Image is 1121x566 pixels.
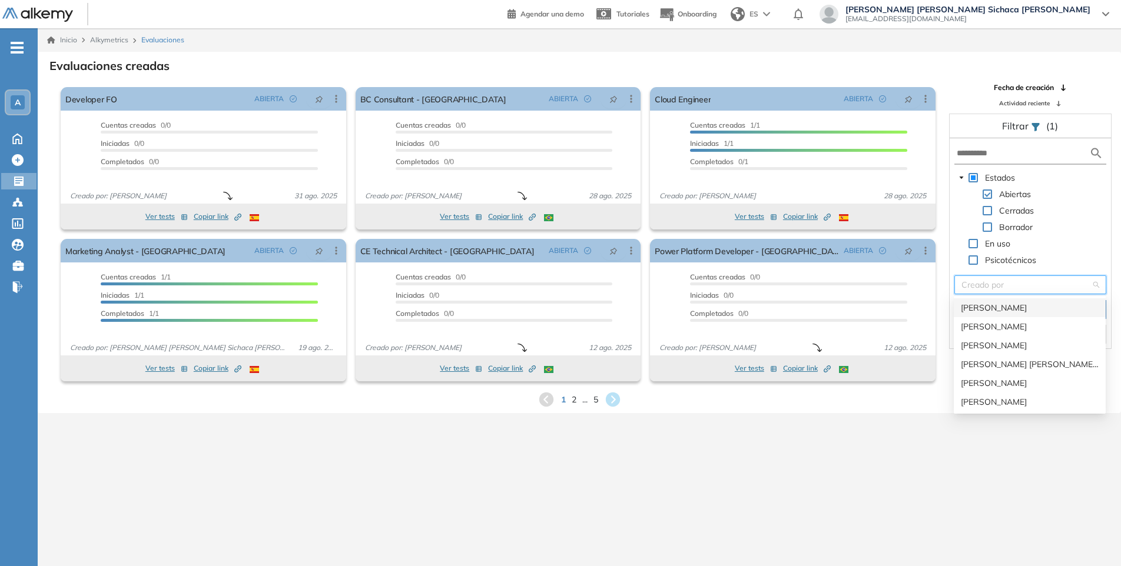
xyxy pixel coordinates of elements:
[690,157,748,166] span: 0/1
[983,171,1017,185] span: Estados
[584,191,636,201] span: 28 ago. 2025
[690,291,734,299] span: 0/0
[306,89,332,108] button: pushpin
[315,246,323,255] span: pushpin
[440,209,482,224] button: Ver tests
[145,209,188,224] button: Ver tests
[396,291,439,299] span: 0/0
[101,309,144,318] span: Completados
[65,87,117,111] a: Developer FO
[954,336,1106,355] div: Andrea Avila
[306,241,332,260] button: pushpin
[488,363,536,374] span: Copiar link
[360,342,466,353] span: Creado por: [PERSON_NAME]
[101,139,130,148] span: Iniciadas
[601,241,626,260] button: pushpin
[101,157,159,166] span: 0/0
[879,342,931,353] span: 12 ago. 2025
[145,361,188,375] button: Ver tests
[508,6,584,20] a: Agendar una demo
[194,209,241,224] button: Copiar link
[194,363,241,374] span: Copiar link
[549,94,578,104] span: ABIERTA
[783,211,831,222] span: Copiar link
[1046,119,1058,133] span: (1)
[488,209,536,224] button: Copiar link
[601,89,626,108] button: pushpin
[396,309,454,318] span: 0/0
[15,98,21,107] span: A
[731,7,745,21] img: world
[290,247,297,254] span: check-circle
[101,309,159,318] span: 1/1
[845,14,1090,24] span: [EMAIL_ADDRESS][DOMAIN_NAME]
[584,342,636,353] span: 12 ago. 2025
[315,94,323,104] span: pushpin
[783,209,831,224] button: Copiar link
[584,247,591,254] span: check-circle
[101,272,156,281] span: Cuentas creadas
[293,342,341,353] span: 19 ago. 2025
[572,394,576,406] span: 2
[985,172,1015,183] span: Estados
[360,87,506,111] a: BC Consultant - [GEOGRAPHIC_DATA]
[997,204,1036,218] span: Cerradas
[290,191,341,201] span: 31 ago. 2025
[396,139,424,148] span: Iniciadas
[655,87,711,111] a: Cloud Engineer
[2,8,73,22] img: Logo
[983,237,1013,251] span: En uso
[655,191,761,201] span: Creado por: [PERSON_NAME]
[65,191,171,201] span: Creado por: [PERSON_NAME]
[488,211,536,222] span: Copiar link
[194,361,241,375] button: Copiar link
[690,291,719,299] span: Iniciadas
[194,211,241,222] span: Copiar link
[90,35,128,44] span: Alkymetrics
[254,94,284,104] span: ABIERTA
[690,139,719,148] span: Iniciadas
[1089,146,1103,161] img: search icon
[879,95,886,102] span: check-circle
[65,342,293,353] span: Creado por: [PERSON_NAME] [PERSON_NAME] Sichaca [PERSON_NAME]
[544,214,553,221] img: BRA
[997,220,1035,234] span: Borrador
[396,121,451,129] span: Cuentas creadas
[250,214,259,221] img: ESP
[997,187,1033,201] span: Abiertas
[101,291,144,299] span: 1/1
[961,377,1099,389] div: [PERSON_NAME]
[904,246,913,255] span: pushpin
[983,253,1039,267] span: Psicotécnicos
[999,205,1034,216] span: Cerradas
[101,121,156,129] span: Cuentas creadas
[544,366,553,373] img: BRA
[763,12,770,16] img: arrow
[655,239,839,262] a: Power Platform Developer - [GEOGRAPHIC_DATA]
[783,361,831,375] button: Copiar link
[593,394,598,406] span: 5
[141,35,184,45] span: Evaluaciones
[896,89,921,108] button: pushpin
[690,157,734,166] span: Completados
[396,309,439,318] span: Completados
[690,309,748,318] span: 0/0
[360,239,535,262] a: CE Technical Architect - [GEOGRAPHIC_DATA]
[290,95,297,102] span: check-circle
[49,59,170,73] h3: Evaluaciones creadas
[396,121,466,129] span: 0/0
[47,35,77,45] a: Inicio
[959,175,964,181] span: caret-down
[844,245,873,256] span: ABIERTA
[396,157,454,166] span: 0/0
[904,94,913,104] span: pushpin
[609,94,618,104] span: pushpin
[879,247,886,254] span: check-circle
[999,99,1050,108] span: Actividad reciente
[985,255,1036,265] span: Psicotécnicos
[396,157,439,166] span: Completados
[101,121,171,129] span: 0/0
[582,394,588,406] span: ...
[488,361,536,375] button: Copiar link
[954,317,1106,336] div: Daniel Vergara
